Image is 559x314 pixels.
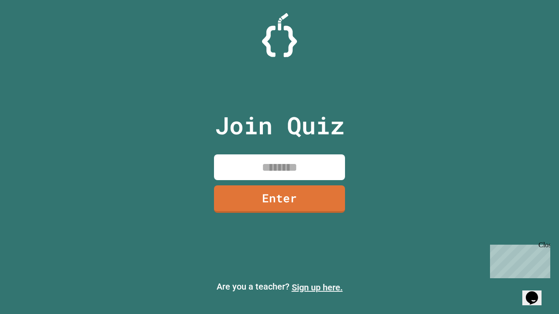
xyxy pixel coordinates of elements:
p: Join Quiz [215,107,345,143]
p: Are you a teacher? [7,280,552,294]
img: Logo.svg [262,13,297,57]
div: Chat with us now!Close [3,3,60,55]
iframe: chat widget [487,241,550,278]
iframe: chat widget [522,279,550,305]
a: Enter [214,185,345,213]
a: Sign up here. [292,282,343,293]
